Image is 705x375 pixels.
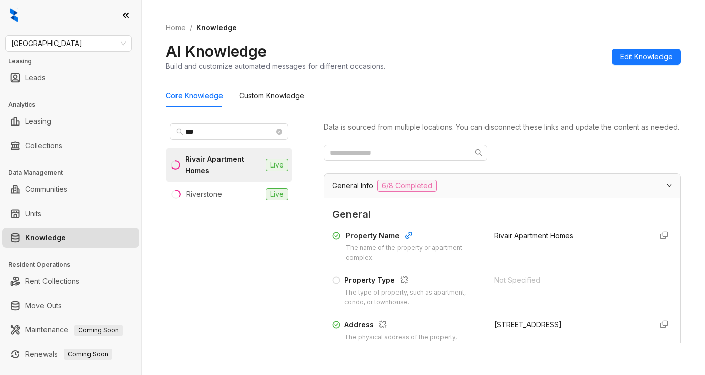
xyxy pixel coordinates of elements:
div: The physical address of the property, including city, state, and postal code. [344,332,482,352]
a: RenewalsComing Soon [25,344,112,364]
li: Knowledge [2,228,139,248]
div: General Info6/8 Completed [324,174,680,198]
li: Leads [2,68,139,88]
li: Units [2,203,139,224]
div: Property Name [346,230,482,243]
span: Coming Soon [64,349,112,360]
span: General Info [332,180,373,191]
a: Rent Collections [25,271,79,291]
h3: Resident Operations [8,260,141,269]
span: search [475,149,483,157]
li: / [190,22,192,33]
a: Communities [25,179,67,199]
li: Move Outs [2,296,139,316]
span: Rivair Apartment Homes [494,231,574,240]
span: Coming Soon [74,325,123,336]
h2: AI Knowledge [166,41,267,61]
div: Riverstone [186,189,222,200]
li: Communities [2,179,139,199]
div: Build and customize automated messages for different occasions. [166,61,385,71]
span: close-circle [276,129,282,135]
div: Data is sourced from multiple locations. You can disconnect these links and update the content as... [324,121,681,133]
div: [STREET_ADDRESS] [494,319,644,330]
span: Edit Knowledge [620,51,673,62]
img: logo [10,8,18,22]
div: The name of the property or apartment complex. [346,243,482,263]
button: Edit Knowledge [612,49,681,65]
span: search [176,128,183,135]
span: Live [266,159,288,171]
div: Core Knowledge [166,90,223,101]
h3: Analytics [8,100,141,109]
span: 6/8 Completed [377,180,437,192]
h3: Data Management [8,168,141,177]
a: Move Outs [25,296,62,316]
span: expanded [666,182,672,188]
div: The type of property, such as apartment, condo, or townhouse. [344,288,482,307]
h3: Leasing [8,57,141,66]
li: Leasing [2,111,139,132]
li: Collections [2,136,139,156]
li: Rent Collections [2,271,139,291]
a: Leads [25,68,46,88]
span: General [332,206,672,222]
a: Collections [25,136,62,156]
a: Home [164,22,188,33]
div: Custom Knowledge [239,90,304,101]
li: Maintenance [2,320,139,340]
a: Units [25,203,41,224]
span: Live [266,188,288,200]
div: Property Type [344,275,482,288]
div: Not Specified [494,275,644,286]
a: Leasing [25,111,51,132]
li: Renewals [2,344,139,364]
span: Knowledge [196,23,237,32]
div: Rivair Apartment Homes [185,154,261,176]
a: Knowledge [25,228,66,248]
div: Address [344,319,482,332]
span: Fairfield [11,36,126,51]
